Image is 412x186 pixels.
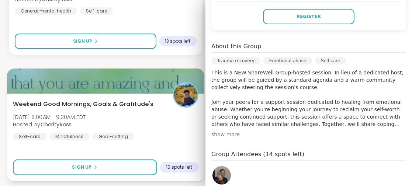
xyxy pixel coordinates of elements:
[72,164,91,171] span: Sign Up
[15,34,156,49] button: Sign Up
[212,166,231,185] img: Mikanecol09
[15,7,77,15] div: General mental health
[73,38,92,45] span: Sign Up
[80,7,113,15] div: Self-care
[297,13,321,20] span: Register
[211,165,232,186] a: Mikanecol09
[41,121,72,128] b: CharityRoss
[13,159,157,175] button: Sign Up
[13,99,153,108] span: Weekend Good Mornings, Goals & Gratitude's
[211,42,261,51] h4: About this Group
[211,69,406,128] p: This is a NEW ShareWell Group-hosted session. In lieu of a dedicated host, the group will be guid...
[13,133,46,140] div: Self-care
[211,150,406,161] h4: Group Attendees (14 spots left)
[13,113,86,120] span: [DATE] 8:00AM - 9:30AM EDT
[165,38,191,44] span: 13 spots left
[49,133,89,140] div: Mindfulness
[174,83,197,106] img: CharityRoss
[263,9,354,24] button: Register
[166,164,192,170] span: 10 spots left
[92,133,134,140] div: Goal-setting
[263,57,312,64] div: Emotional abuse
[211,131,406,138] div: show more
[13,121,86,128] span: Hosted by
[211,57,260,64] div: Trauma recovery
[315,57,346,64] div: Self-care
